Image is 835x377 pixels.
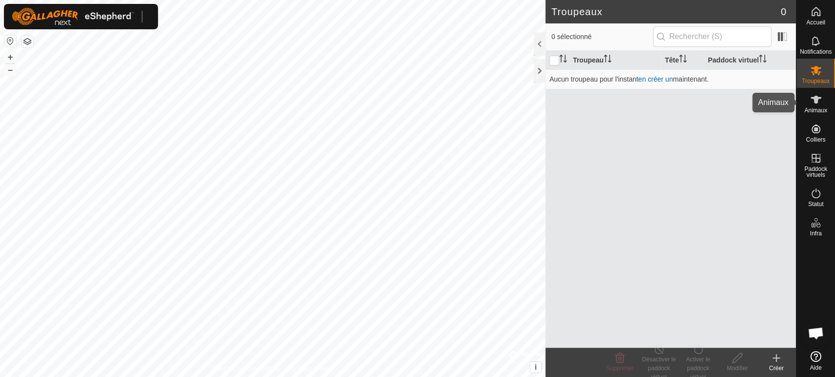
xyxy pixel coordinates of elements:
p-sorticon: Activer pour trier [559,56,567,64]
td: Aucun troupeau pour l'instant maintenant. [545,69,796,89]
span: Paddock virtuels [799,166,833,178]
span: i [535,363,537,371]
a: Aide [796,347,835,375]
a: Politique de confidentialité [212,364,280,373]
img: Logo Gallagher [12,8,134,25]
span: Troupeaux [802,78,830,84]
input: Rechercher (S) [653,26,771,47]
span: Aide [810,365,821,371]
th: Paddock virtuel [704,51,796,70]
span: Notifications [800,49,832,55]
span: 0 sélectionné [551,32,653,42]
th: Troupeau [569,51,661,70]
button: i [530,362,541,373]
h2: Troupeaux [551,6,781,18]
button: + [4,51,16,63]
div: Créer [757,364,796,373]
div: Modifier [718,364,757,373]
p-sorticon: Activer pour trier [679,56,687,64]
span: Animaux [804,107,827,113]
th: Tête [661,51,704,70]
button: – [4,64,16,76]
span: 0 [781,4,786,19]
button: Réinitialiser la carte [4,35,16,47]
span: Colliers [806,137,825,143]
p-sorticon: Activer pour trier [604,56,611,64]
div: Open chat [801,318,831,348]
button: Couches de carte [22,36,33,47]
span: Infra [810,230,821,236]
span: Accueil [806,20,825,25]
span: Statut [808,201,823,207]
p-sorticon: Activer pour trier [759,56,767,64]
span: Supprimer [606,365,633,372]
a: Contactez-nous [292,364,333,373]
a: en créer un [638,75,673,83]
